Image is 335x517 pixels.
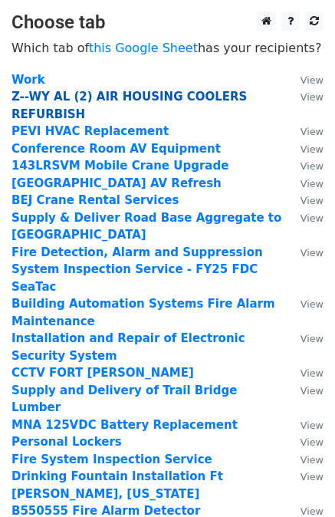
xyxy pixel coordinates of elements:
a: Fire Detection, Alarm and Suppression System Inspection Service - FY25 FDC SeaTac [11,245,263,294]
a: Drinking Fountain Installation Ft [PERSON_NAME], [US_STATE] [11,469,223,501]
a: MNA 125VDC Battery Replacement [11,418,238,432]
small: View [301,143,324,155]
a: View [285,331,324,345]
a: this Google Sheet [89,41,198,55]
a: View [285,193,324,207]
a: View [285,90,324,104]
a: Supply & Deliver Road Base Aggregate to [GEOGRAPHIC_DATA] [11,211,281,242]
a: [GEOGRAPHIC_DATA] AV Refresh [11,176,222,190]
a: PEVI HVAC Replacement [11,124,169,138]
a: Personal Lockers [11,435,122,449]
a: Work [11,73,45,87]
a: CCTV FORT [PERSON_NAME] [11,366,194,380]
a: View [285,384,324,397]
p: Which tab of has your recipients? [11,40,324,56]
a: View [285,142,324,156]
a: Fire System Inspection Service [11,453,212,466]
a: Installation and Repair of Electronic Security System [11,331,245,363]
small: View [301,178,324,189]
a: Building Automation Systems Fire Alarm Maintenance [11,297,275,328]
small: View [301,247,324,258]
a: Conference Room AV Equipment [11,142,221,156]
small: View [301,436,324,448]
a: View [285,211,324,225]
a: View [285,176,324,190]
a: View [285,73,324,87]
a: BEJ Crane Rental Services [11,193,179,207]
a: View [285,297,324,311]
a: 143LRSVM Mobile Crane Upgrade [11,159,228,173]
a: View [285,245,324,259]
div: Widget de chat [258,443,335,517]
small: View [301,333,324,344]
h3: Choose tab [11,12,324,34]
a: View [285,124,324,138]
small: View [301,195,324,206]
a: View [285,435,324,449]
small: View [301,298,324,310]
small: View [301,160,324,172]
small: View [301,212,324,224]
a: View [285,366,324,380]
a: View [285,159,324,173]
small: View [301,385,324,397]
small: View [301,367,324,379]
a: Z--WY AL (2) AIR HOUSING COOLERS REFURBISH [11,90,247,121]
small: View [301,420,324,431]
iframe: Chat Widget [258,443,335,517]
a: Supply and Delivery of Trail Bridge Lumber [11,384,237,415]
small: View [301,74,324,86]
small: View [301,126,324,137]
small: View [301,91,324,103]
a: View [285,418,324,432]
